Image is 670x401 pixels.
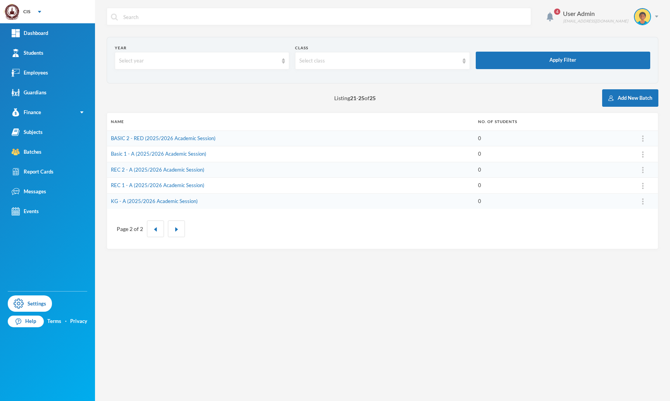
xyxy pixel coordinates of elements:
[8,295,52,312] a: Settings
[642,151,644,158] img: ...
[474,162,627,178] td: 0
[111,167,204,173] a: REC 2 - A (2025/2026 Academic Session)
[642,198,644,205] img: ...
[111,151,206,157] a: Basic 1 - A (2025/2026 Academic Session)
[115,45,289,51] div: Year
[12,108,41,116] div: Finance
[474,113,627,130] th: No. of students
[70,318,87,325] a: Privacy
[12,207,39,215] div: Events
[563,9,628,18] div: User Admin
[23,8,30,15] div: CIS
[12,89,47,97] div: Guardians
[295,45,470,51] div: Class
[474,130,627,146] td: 0
[111,182,204,188] a: REC 1 - A (2025/2026 Academic Session)
[474,146,627,162] td: 0
[117,225,143,233] div: Page 2 of 2
[642,135,644,142] img: ...
[65,318,67,325] div: ·
[554,9,560,15] span: 4
[12,187,46,196] div: Messages
[4,4,20,20] img: logo
[12,49,43,57] div: Students
[12,148,41,156] div: Batches
[12,29,48,37] div: Dashboard
[563,18,628,24] div: [EMAIL_ADDRESS][DOMAIN_NAME]
[47,318,61,325] a: Terms
[642,183,644,189] img: ...
[474,178,627,194] td: 0
[107,113,474,130] th: Name
[474,193,627,209] td: 0
[8,316,44,327] a: Help
[358,95,364,101] b: 25
[299,57,458,65] div: Select class
[370,95,376,101] b: 25
[602,89,658,107] button: Add New Batch
[12,168,54,176] div: Report Cards
[111,198,198,204] a: KG - A (2025/2026 Academic Session)
[635,9,650,24] img: STUDENT
[12,69,48,77] div: Employees
[123,8,527,26] input: Search
[111,14,118,21] img: search
[350,95,356,101] b: 21
[476,52,650,69] button: Apply Filter
[119,57,278,65] div: Select year
[334,94,376,102] span: Listing - of
[111,135,216,141] a: BASIC 2 - RED (2025/2026 Academic Session)
[12,128,43,136] div: Subjects
[642,167,644,173] img: ...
